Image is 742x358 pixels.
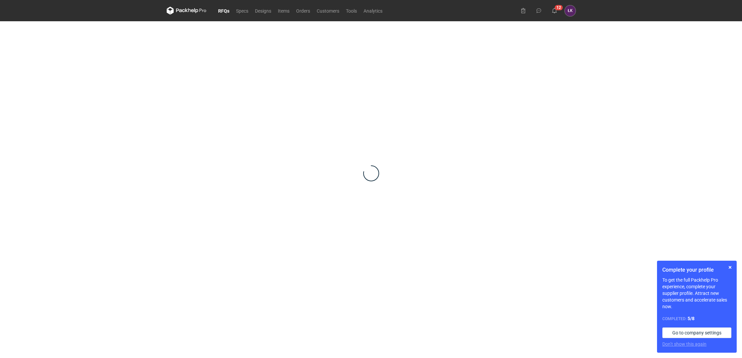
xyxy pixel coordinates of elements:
a: Analytics [360,7,386,15]
h1: Complete your profile [662,266,731,274]
button: Don’t show this again [662,341,706,347]
a: Designs [252,7,275,15]
a: RFQs [215,7,233,15]
a: Tools [343,7,360,15]
svg: Packhelp Pro [167,7,206,15]
a: Customers [313,7,343,15]
div: Completed: [662,315,731,322]
p: To get the full Packhelp Pro experience, complete your supplier profile. Attract new customers an... [662,277,731,310]
strong: 5 / 8 [688,316,695,321]
button: Skip for now [726,263,734,271]
a: Orders [293,7,313,15]
a: Items [275,7,293,15]
button: ŁK [565,5,576,16]
a: Go to company settings [662,327,731,338]
div: Łukasz Kowalski [565,5,576,16]
button: 12 [549,5,560,16]
a: Specs [233,7,252,15]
